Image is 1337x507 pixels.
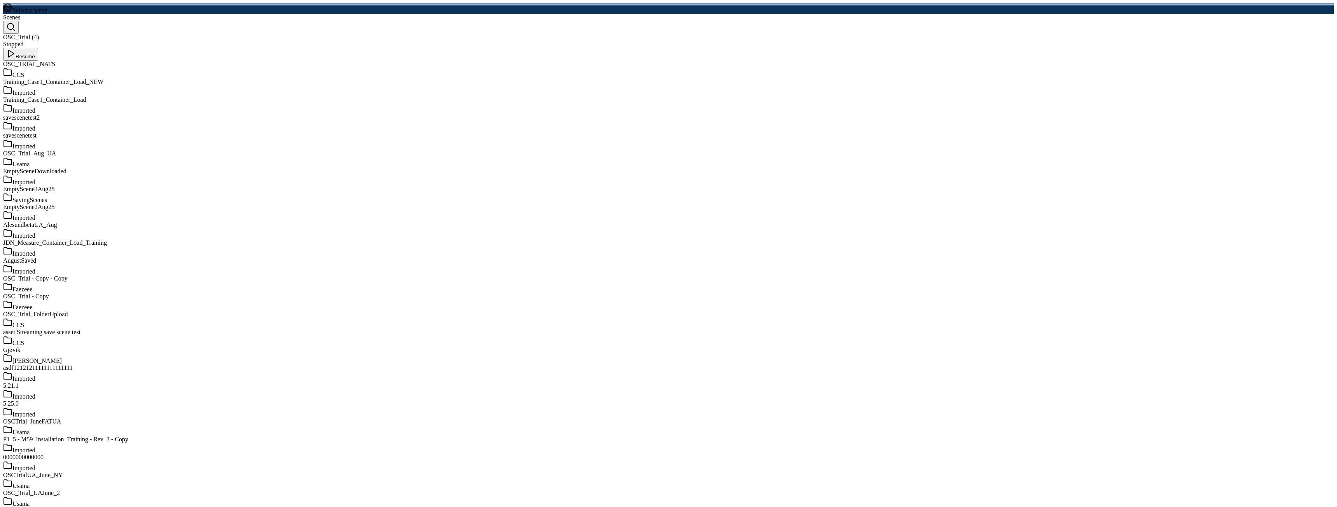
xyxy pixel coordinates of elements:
div: Imported [3,175,1334,186]
div: Imported [3,246,1334,257]
div: OSC_Trial - Copy [3,293,1334,300]
div: AlesundbetaUA_Aug [3,221,1334,228]
div: Imported [3,443,1334,454]
div: Scenes [3,14,1334,21]
div: Usama [3,425,1334,436]
div: SavingScenes [3,193,1334,204]
div: Imported [3,228,1334,239]
div: Imported [3,211,1334,221]
div: OSCTrial_JuneFATUA [3,418,1334,425]
div: OSC_Trial_FolderUpload [3,311,1334,318]
div: asdf12121211111111111111 [3,364,1334,371]
button: Resume [3,48,38,61]
div: Usama [3,479,1334,490]
div: CCS [3,336,1334,347]
div: Faezeee [3,282,1334,293]
div: Training_Case1_Container_Load_NEW [3,78,1334,85]
div: savescenetest [3,132,1334,139]
div: [PERSON_NAME] [3,354,1334,364]
div: CCS [3,318,1334,329]
div: OSC_Trial - Copy - Copy [3,275,1334,282]
div: Imported [3,407,1334,418]
div: EmptyScene2Aug25 [3,204,1334,211]
div: OSC_Trial_Aug_UA [3,150,1334,157]
div: AugustSaved [3,257,1334,264]
div: Imported [3,371,1334,382]
div: OSC_Trial_UAJune_2 [3,490,1334,497]
div: JDN_Measure_Container_Load_Training [3,239,1334,246]
div: EmptyScene3Aug25 [3,186,1334,193]
div: Training_Case1_Container_Load [3,96,1334,103]
span: Select a scene [12,7,47,14]
div: Stopped [3,41,1334,48]
div: OSCTrialUA_June_NY [3,472,1334,479]
div: CCS [3,68,1334,78]
div: EmptySceneDownloaded [3,168,1334,175]
div: 5.25.0 [3,400,1334,407]
div: OSC_Trial (4) [3,34,1334,41]
div: 0000000000000 [3,454,1334,461]
div: Imported [3,461,1334,472]
div: Imported [3,121,1334,132]
div: Imported [3,103,1334,114]
div: Imported [3,264,1334,275]
div: P1_5 - M59_Installation_Training - Rev_3 - Copy [3,436,1334,443]
div: Faezeee [3,300,1334,311]
div: Gjøvik [3,347,1334,354]
div: OSC_TRIAL_NATS [3,61,1334,68]
div: Imported [3,85,1334,96]
div: Imported [3,139,1334,150]
div: asset Streaming save scene test [3,329,1334,336]
div: Usama [3,157,1334,168]
div: Imported [3,389,1334,400]
div: savescenetest2 [3,114,1334,121]
div: 5.21.1 [3,382,1334,389]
